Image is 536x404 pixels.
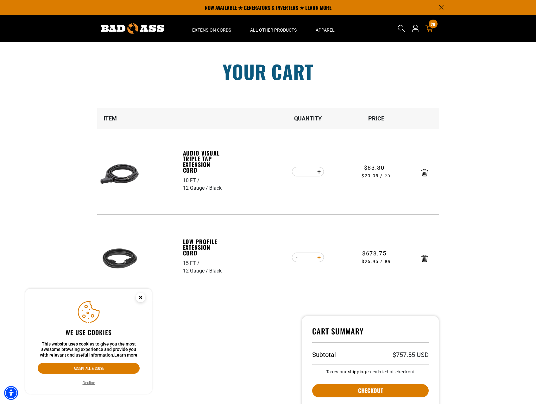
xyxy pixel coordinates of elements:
[312,370,429,374] small: Taxes and calculated at checkout
[312,326,429,343] h4: Cart Summary
[316,27,335,33] span: Apparel
[192,27,231,33] span: Extension Cords
[306,15,344,42] summary: Apparel
[348,369,366,374] a: shipping
[92,62,444,81] h1: Your cart
[421,256,428,260] a: Remove Low Profile Extension Cord - 15 FT / 12 Gauge / Black
[364,163,385,172] span: $83.80
[302,166,314,177] input: Quantity for Audio Visual Triple Tap Extension Cord
[183,177,201,184] div: 10 FT
[183,184,209,192] div: 12 Gauge
[183,150,227,173] a: Audio Visual Triple Tap Extension Cord
[38,363,140,374] button: Accept all & close
[312,352,336,358] h3: Subtotal
[183,239,227,256] a: Low Profile Extension Cord
[393,352,429,358] p: $757.55 USD
[209,267,222,275] div: Black
[396,23,407,34] summary: Search
[38,341,140,358] p: This website uses cookies to give you the most awesome browsing experience and provide you with r...
[183,15,241,42] summary: Extension Cords
[362,249,386,258] span: $673.75
[209,184,222,192] div: Black
[410,15,420,42] a: Open this option
[114,352,137,358] a: This website uses cookies to give you the most awesome browsing experience and provide you with r...
[81,380,97,386] button: Decline
[342,258,410,265] span: $26.95 / ea
[25,289,152,394] aside: Cookie Consent
[183,260,201,267] div: 15 FT
[100,240,140,280] img: black
[97,108,183,129] th: Item
[431,22,435,27] span: 29
[342,108,410,129] th: Price
[302,252,314,263] input: Quantity for Low Profile Extension Cord
[421,170,428,175] a: Remove Audio Visual Triple Tap Extension Cord - 10 FT / 12 Gauge / Black
[342,173,410,180] span: $20.95 / ea
[250,27,297,33] span: All Other Products
[100,154,140,194] img: black
[129,289,152,308] button: Close this option
[274,108,342,129] th: Quantity
[4,386,18,400] div: Accessibility Menu
[101,23,164,34] img: Bad Ass Extension Cords
[312,384,429,397] button: Checkout
[38,328,140,336] h2: We use cookies
[183,267,209,275] div: 12 Gauge
[241,15,306,42] summary: All Other Products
